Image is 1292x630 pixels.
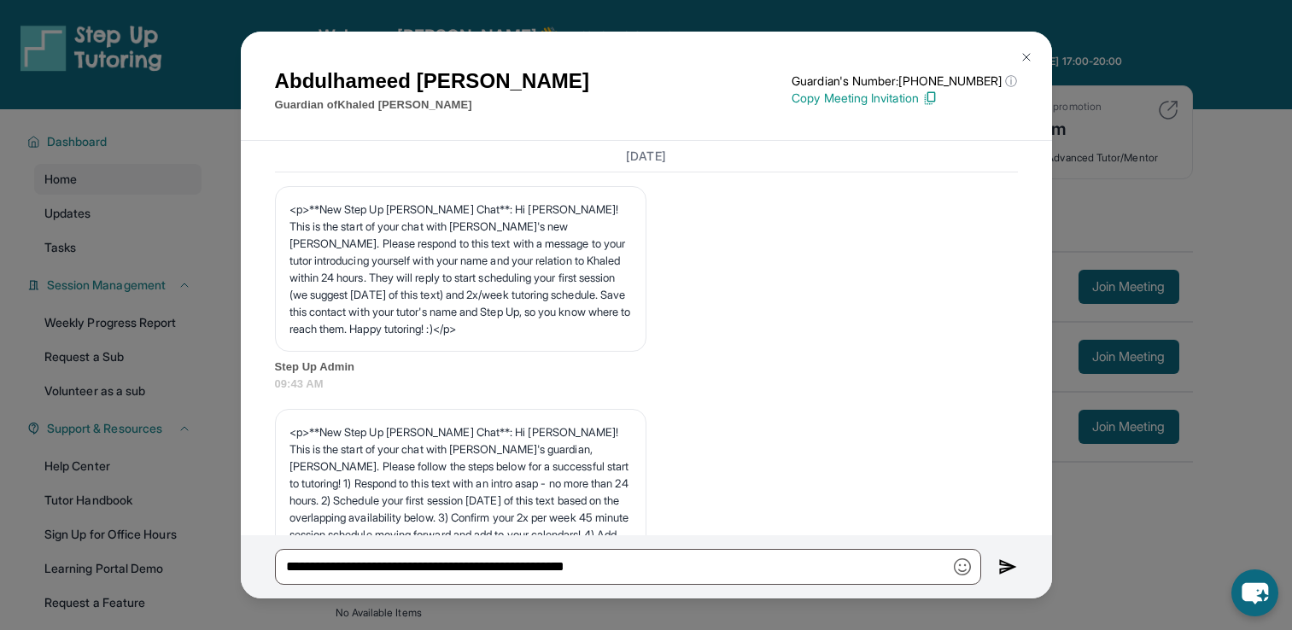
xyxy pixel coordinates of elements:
img: Copy Icon [922,90,938,106]
p: Guardian's Number: [PHONE_NUMBER] [792,73,1017,90]
img: Close Icon [1020,50,1033,64]
p: <p>**New Step Up [PERSON_NAME] Chat**: Hi [PERSON_NAME]! This is the start of your chat with [PER... [289,423,632,577]
h1: Abdulhameed [PERSON_NAME] [275,66,589,96]
p: <p>**New Step Up [PERSON_NAME] Chat**: Hi [PERSON_NAME]! This is the start of your chat with [PER... [289,201,632,337]
p: Copy Meeting Invitation [792,90,1017,107]
h3: [DATE] [275,148,1018,165]
img: Send icon [998,557,1018,577]
span: Step Up Admin [275,359,1018,376]
span: 09:43 AM [275,376,1018,393]
button: chat-button [1231,569,1278,616]
img: Emoji [954,558,971,575]
span: ⓘ [1005,73,1017,90]
p: Guardian of Khaled [PERSON_NAME] [275,96,589,114]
